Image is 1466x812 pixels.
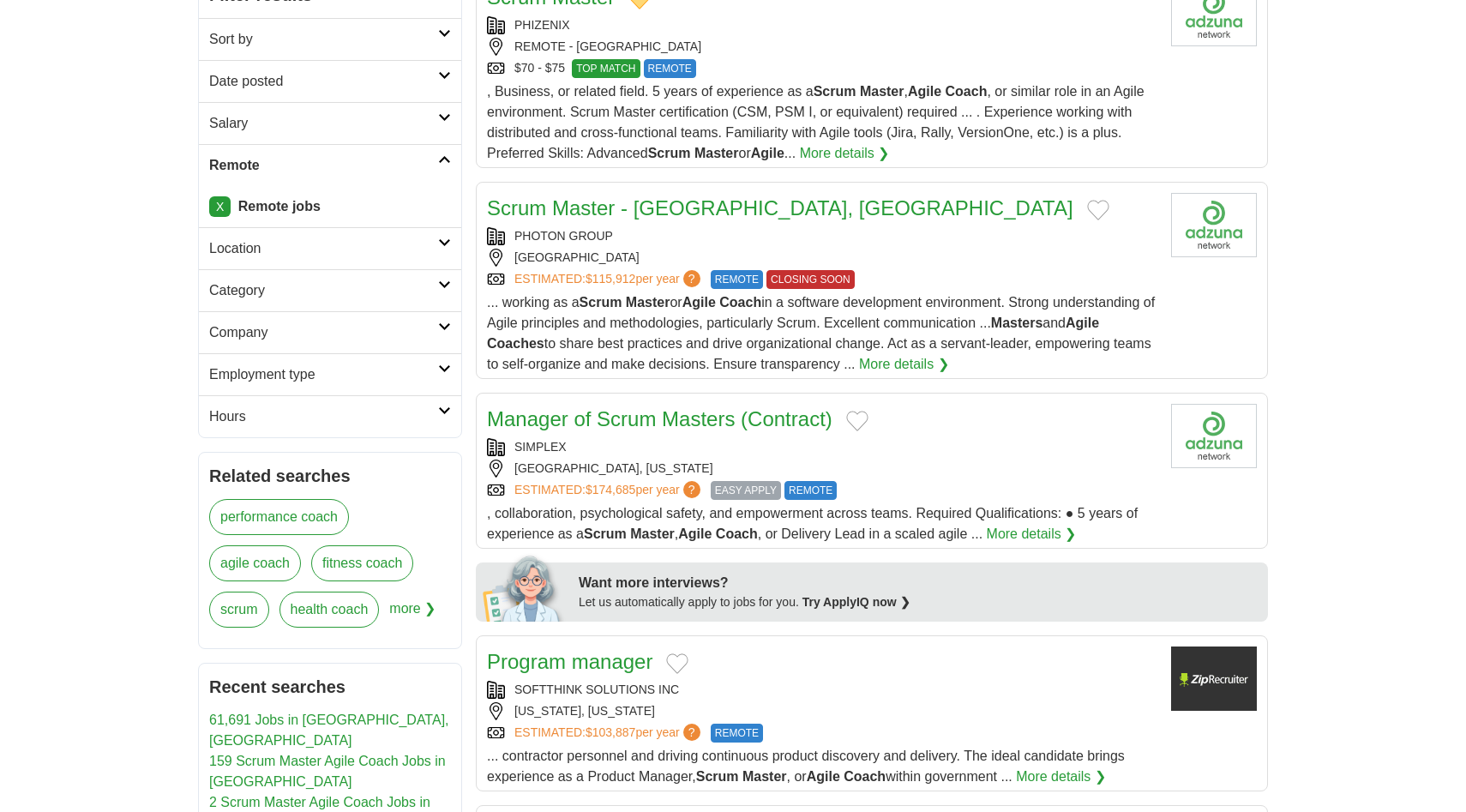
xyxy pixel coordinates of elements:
[514,481,704,500] a: ESTIMATED:$174,685per year?
[844,769,886,784] strong: Coach
[711,481,781,500] span: EASY APPLY
[648,146,691,160] strong: Scrum
[860,84,904,99] strong: Master
[487,749,1125,784] span: ... contractor personnel and driving continuous product discovery and delivery. The ideal candida...
[751,146,784,160] strong: Agile
[483,553,566,622] img: apply-iq-scientist.png
[199,102,461,144] a: Salary
[1171,404,1257,468] img: Company logo
[487,702,1157,720] div: [US_STATE], [US_STATE]
[846,411,868,431] button: Add to favorite jobs
[683,724,700,741] span: ?
[209,406,438,427] h2: Hours
[209,71,438,92] h2: Date posted
[696,769,739,784] strong: Scrum
[987,524,1077,544] a: More details ❯
[711,724,763,743] span: REMOTE
[946,84,988,99] strong: Coach
[209,545,301,581] a: agile coach
[487,438,1157,456] div: SIMPLEX
[514,683,679,696] a: SOFTTHINK SOLUTIONS INC
[199,60,461,102] a: Date posted
[580,295,622,310] strong: Scrum
[209,499,349,535] a: performance coach
[209,280,438,301] h2: Category
[279,592,380,628] a: health coach
[487,16,1157,34] div: PHIZENIX
[514,724,704,743] a: ESTIMATED:$103,887per year?
[487,227,1157,245] div: PHOTON GROUP
[487,249,1157,267] div: [GEOGRAPHIC_DATA]
[487,460,1157,478] div: [GEOGRAPHIC_DATA], [US_STATE]
[1087,200,1109,220] button: Add to favorite jobs
[626,295,670,310] strong: Master
[209,364,438,385] h2: Employment type
[487,650,652,673] a: Program manager
[800,143,890,164] a: More details ❯
[209,238,438,259] h2: Location
[572,59,640,78] span: TOP MATCH
[209,463,451,489] h2: Related searches
[644,59,696,78] span: REMOTE
[199,353,461,395] a: Employment type
[199,269,461,311] a: Category
[209,322,438,343] h2: Company
[1066,316,1099,330] strong: Agile
[1016,767,1106,787] a: More details ❯
[199,144,461,186] a: Remote
[311,545,413,581] a: fitness coach
[586,483,635,496] span: $174,685
[586,272,635,286] span: $115,912
[1171,193,1257,257] img: Company logo
[209,754,446,789] a: 159 Scrum Master Agile Coach Jobs in [GEOGRAPHIC_DATA]
[487,295,1155,371] span: ... working as a or in a software development environment. Strong understanding of Agile principl...
[487,196,1073,220] a: Scrum Master - [GEOGRAPHIC_DATA], [GEOGRAPHIC_DATA]
[579,573,1258,593] div: Want more interviews?
[487,84,1145,160] span: , Business, or related field. 5 years of experience as a , , or similar role in an Agile environm...
[579,593,1258,611] div: Let us automatically apply to jobs for you.
[784,481,837,500] span: REMOTE
[487,38,1157,56] div: REMOTE - [GEOGRAPHIC_DATA]
[209,113,438,134] h2: Salary
[487,407,832,430] a: Manager of Scrum Masters (Contract)
[630,526,675,541] strong: Master
[389,592,436,638] span: more ❯
[694,146,739,160] strong: Master
[209,155,438,176] h2: Remote
[209,29,438,50] h2: Sort by
[766,270,855,289] span: CLOSING SOON
[1171,647,1257,711] img: Softthink Solutions logo
[199,227,461,269] a: Location
[678,526,712,541] strong: Agile
[209,713,449,748] a: 61,691 Jobs in [GEOGRAPHIC_DATA], [GEOGRAPHIC_DATA]
[859,354,949,375] a: More details ❯
[199,311,461,353] a: Company
[802,595,910,609] a: Try ApplyIQ now ❯
[199,18,461,60] a: Sort by
[716,526,758,541] strong: Coach
[683,270,700,287] span: ?
[487,506,1138,541] span: , collaboration, psychological safety, and empowerment across teams. Required Qualifications: ● 5...
[584,526,627,541] strong: Scrum
[683,481,700,498] span: ?
[814,84,856,99] strong: Scrum
[238,199,321,214] strong: Remote jobs
[209,592,269,628] a: scrum
[908,84,941,99] strong: Agile
[719,295,761,310] strong: Coach
[209,196,231,217] a: X
[682,295,716,310] strong: Agile
[209,674,451,700] h2: Recent searches
[991,316,1042,330] strong: Masters
[666,653,688,674] button: Add to favorite jobs
[711,270,763,289] span: REMOTE
[807,769,840,784] strong: Agile
[742,769,787,784] strong: Master
[487,336,544,351] strong: Coaches
[487,59,1157,78] div: $70 - $75
[586,725,635,739] span: $103,887
[199,395,461,437] a: Hours
[514,270,704,289] a: ESTIMATED:$115,912per year?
